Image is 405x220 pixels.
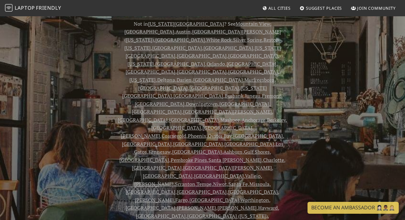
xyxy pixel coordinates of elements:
[208,132,232,139] a: Oyster Bay
[228,181,248,187] a: Santa Fe
[188,132,206,139] a: Phoenix
[244,148,270,155] a: Gulf Shores
[183,108,272,115] a: [GEOGRAPHIC_DATA][PERSON_NAME]
[206,36,232,43] a: White Rock
[152,44,202,51] a: [GEOGRAPHIC_DATA]
[268,5,291,11] span: All Cities
[136,212,186,219] a: [GEOGRAPHIC_DATA]
[143,172,192,179] a: [GEOGRAPHIC_DATA]
[263,36,279,43] a: Reston
[124,28,174,35] a: [GEOGRAPHIC_DATA]
[177,68,227,75] a: [GEOGRAPHIC_DATA]
[122,141,172,147] a: [GEOGRAPHIC_DATA]
[176,28,191,35] a: Austin
[194,172,244,179] a: [GEOGRAPHIC_DATA]
[157,76,175,83] a: Deltona
[183,164,272,171] a: [GEOGRAPHIC_DATA][PERSON_NAME]
[258,204,278,211] a: Hayward
[134,181,173,187] a: [PERSON_NAME]
[124,44,151,51] a: [US_STATE]
[177,188,227,195] a: [GEOGRAPHIC_DATA]
[175,197,188,203] a: Fargo
[155,60,205,67] a: [GEOGRAPHIC_DATA]
[126,68,175,75] a: [GEOGRAPHIC_DATA]
[233,132,283,139] a: [GEOGRAPHIC_DATA]
[187,212,267,219] a: [GEOGRAPHIC_DATA] ([US_STATE])
[127,60,154,67] a: [US_STATE]
[233,36,262,43] a: Silver Spring
[126,204,175,211] a: [GEOGRAPHIC_DATA]
[357,5,396,11] span: Join Community
[193,76,243,83] a: [GEOGRAPHIC_DATA]
[220,116,240,123] a: Mashpee
[173,92,223,99] a: [GEOGRAPHIC_DATA]
[213,181,227,187] a: Niwot
[171,156,207,163] a: Pembroke Pines
[132,108,182,115] a: [GEOGRAPHIC_DATA]
[348,3,398,14] a: Join Community
[260,3,293,14] a: All Cities
[169,116,219,123] a: [GEOGRAPHIC_DATA]
[228,188,278,195] a: [GEOGRAPHIC_DATA]
[228,52,278,59] a: [GEOGRAPHIC_DATA]
[177,204,216,211] a: [PERSON_NAME]
[162,132,186,139] a: Coarsegold
[175,181,195,187] a: Scranton
[119,156,169,163] a: [GEOGRAPHIC_DATA]
[207,60,225,67] a: Orlando
[306,5,342,11] span: Suggest Places
[219,100,269,107] a: [GEOGRAPHIC_DATA]
[263,156,284,163] a: Charlotte
[267,116,286,123] a: Berkeley
[36,4,61,11] span: Friendly
[129,76,156,83] a: [US_STATE]
[189,197,239,203] a: [GEOGRAPHIC_DATA]
[228,68,278,75] a: [GEOGRAPHIC_DATA]
[244,76,274,83] a: Murfreesboro
[148,20,224,27] a: [US_STATE][GEOGRAPHIC_DATA]
[173,141,223,147] a: [GEOGRAPHIC_DATA]
[15,4,35,11] span: Laptop
[225,92,243,99] a: Burbank
[202,124,252,131] a: [GEOGRAPHIC_DATA]
[208,156,262,163] a: Santa [PERSON_NAME]
[249,181,269,187] a: Missoula
[138,84,188,91] a: [GEOGRAPHIC_DATA]
[245,92,260,99] a: Juneau
[155,36,205,43] a: [GEOGRAPHIC_DATA]
[118,116,167,123] a: [GEOGRAPHIC_DATA]
[197,181,212,187] a: Tempe
[135,100,184,107] a: [GEOGRAPHIC_DATA]
[151,124,201,131] a: [GEOGRAPHIC_DATA]
[227,60,276,67] a: [GEOGRAPHIC_DATA]
[262,92,281,99] a: Fremont
[223,148,242,155] a: Ashburn
[217,204,257,211] a: [PERSON_NAME]
[135,197,174,203] a: [PERSON_NAME]
[240,197,269,203] a: Worthington
[189,84,239,91] a: [GEOGRAPHIC_DATA]
[177,76,192,83] a: Darien
[186,100,218,107] a: Downingtown
[126,188,175,195] a: [GEOGRAPHIC_DATA]
[172,148,222,155] a: [GEOGRAPHIC_DATA]
[132,164,182,171] a: [GEOGRAPHIC_DATA]
[148,148,171,155] a: Kennesaw
[177,52,227,59] a: [GEOGRAPHIC_DATA]
[242,116,265,123] a: Anchorage
[5,4,12,12] img: LaptopFriendly
[224,141,274,147] a: [GEOGRAPHIC_DATA]
[245,172,261,179] a: Vallejo
[236,20,270,27] a: Mountain View
[203,44,253,51] a: [GEOGRAPHIC_DATA]
[5,3,61,14] a: LaptopFriendly LaptopFriendly
[124,28,281,43] a: [GEOGRAPHIC_DATA][PERSON_NAME] ([US_STATE])
[121,132,160,139] a: [PERSON_NAME]
[297,3,345,14] a: Suggest Places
